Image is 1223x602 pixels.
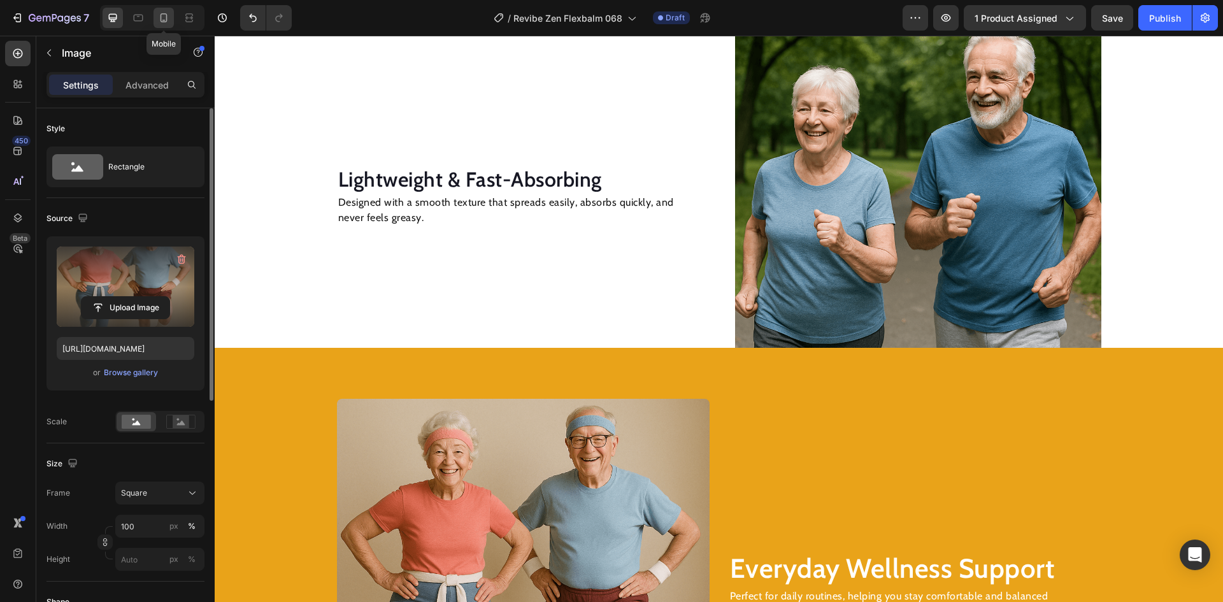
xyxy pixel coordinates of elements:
[63,78,99,92] p: Settings
[10,233,31,243] div: Beta
[57,337,194,360] input: https://example.com/image.jpg
[46,554,70,565] label: Height
[46,455,80,473] div: Size
[104,367,158,378] div: Browse gallery
[83,10,89,25] p: 7
[240,5,292,31] div: Undo/Redo
[515,553,885,584] p: Perfect for daily routines, helping you stay comfortable and balanced throughout the day.
[513,11,622,25] span: Revibe Zen Flexbalm 068
[975,11,1057,25] span: 1 product assigned
[5,5,95,31] button: 7
[93,365,101,380] span: or
[115,548,204,571] input: px%
[188,520,196,532] div: %
[1138,5,1192,31] button: Publish
[166,552,182,567] button: %
[166,519,182,534] button: %
[1091,5,1133,31] button: Save
[46,487,70,499] label: Frame
[125,78,169,92] p: Advanced
[169,520,178,532] div: px
[169,554,178,565] div: px
[1102,13,1123,24] span: Save
[103,366,159,379] button: Browse gallery
[508,11,511,25] span: /
[46,416,67,427] div: Scale
[81,296,170,319] button: Upload Image
[514,514,887,552] h2: Everyday Wellness Support
[184,519,199,534] button: px
[46,210,90,227] div: Source
[62,45,170,61] p: Image
[108,152,186,182] div: Rectangle
[1180,540,1210,570] div: Open Intercom Messenger
[1149,11,1181,25] div: Publish
[215,36,1223,602] iframe: Design area
[666,12,685,24] span: Draft
[964,5,1086,31] button: 1 product assigned
[12,136,31,146] div: 450
[121,487,147,499] span: Square
[188,554,196,565] div: %
[184,552,199,567] button: px
[115,515,204,538] input: px%
[46,520,68,532] label: Width
[115,482,204,505] button: Square
[46,123,65,134] div: Style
